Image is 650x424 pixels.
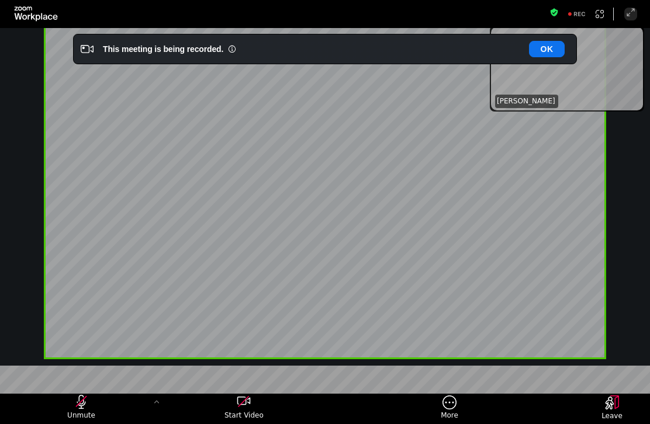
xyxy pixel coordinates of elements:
button: Apps Accessing Content in This Meeting [593,8,606,20]
button: Enter Full Screen [624,8,637,20]
span: Unmute [67,411,95,420]
button: unmute my microphone [55,395,108,423]
span: [PERSON_NAME] [497,96,555,106]
button: Meeting information [549,8,559,20]
span: Leave [601,411,623,420]
span: Start Video [224,411,264,420]
button: Leave [589,395,635,423]
button: OK [529,41,565,57]
button: More meeting control [426,395,473,423]
span: More [441,411,458,420]
i: Video Recording [81,43,94,55]
div: Recording to cloud [563,8,591,20]
i: Information Small [228,45,236,53]
button: start my video [217,395,270,423]
button: More audio controls [151,395,162,410]
div: This meeting is being recorded. [103,43,223,55]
